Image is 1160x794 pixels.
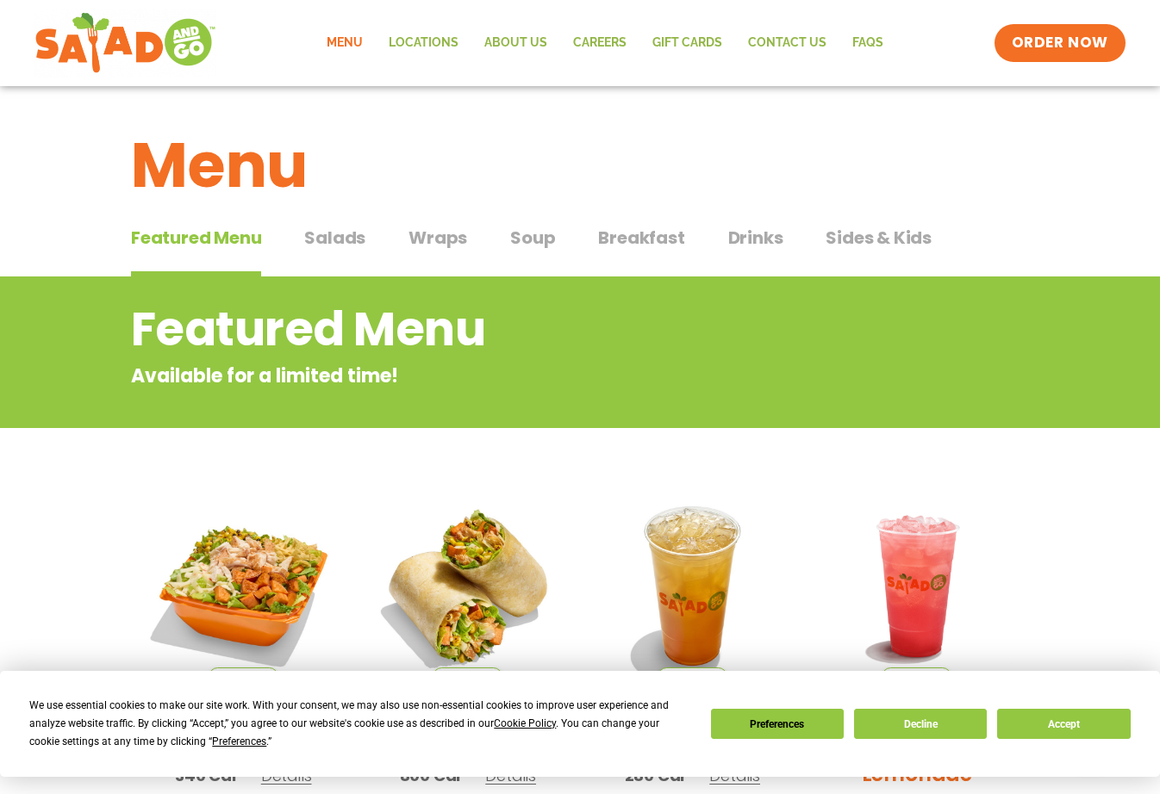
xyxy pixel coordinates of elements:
button: Accept [997,709,1130,739]
a: GIFT CARDS [639,23,735,63]
span: Details [485,765,536,786]
h2: Featured Menu [131,295,890,364]
p: Available for a limited time! [131,362,890,390]
img: Product photo for Blackberry Bramble Lemonade [818,487,1017,685]
a: Contact Us [735,23,839,63]
img: Product photo for Apple Cider Lemonade [593,487,792,685]
a: Menu [314,23,376,63]
div: Tabbed content [131,219,1029,277]
span: ORDER NOW [1012,33,1108,53]
span: Seasonal [658,667,727,685]
button: Decline [854,709,987,739]
a: Locations [376,23,471,63]
a: ORDER NOW [995,24,1126,62]
button: Preferences [711,709,844,739]
span: Seasonal [209,667,278,685]
span: Salads [304,225,365,251]
nav: Menu [314,23,896,63]
span: Wraps [408,225,467,251]
span: Drinks [728,225,783,251]
span: Details [709,765,760,786]
a: FAQs [839,23,896,63]
span: Soup [510,225,555,251]
h1: Menu [131,119,1029,212]
img: Product photo for Southwest Harvest Wrap [369,487,568,685]
img: new-SAG-logo-768×292 [34,9,216,78]
span: Breakfast [598,225,684,251]
img: Product photo for Southwest Harvest Salad [144,487,343,685]
span: Details [261,765,312,786]
span: Preferences [212,735,266,747]
span: Cookie Policy [494,717,556,729]
span: Seasonal [882,667,951,685]
span: Sides & Kids [826,225,932,251]
div: We use essential cookies to make our site work. With your consent, we may also use non-essential ... [29,697,689,751]
span: Seasonal [433,667,502,685]
a: About Us [471,23,560,63]
a: Careers [560,23,639,63]
span: Featured Menu [131,225,261,251]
